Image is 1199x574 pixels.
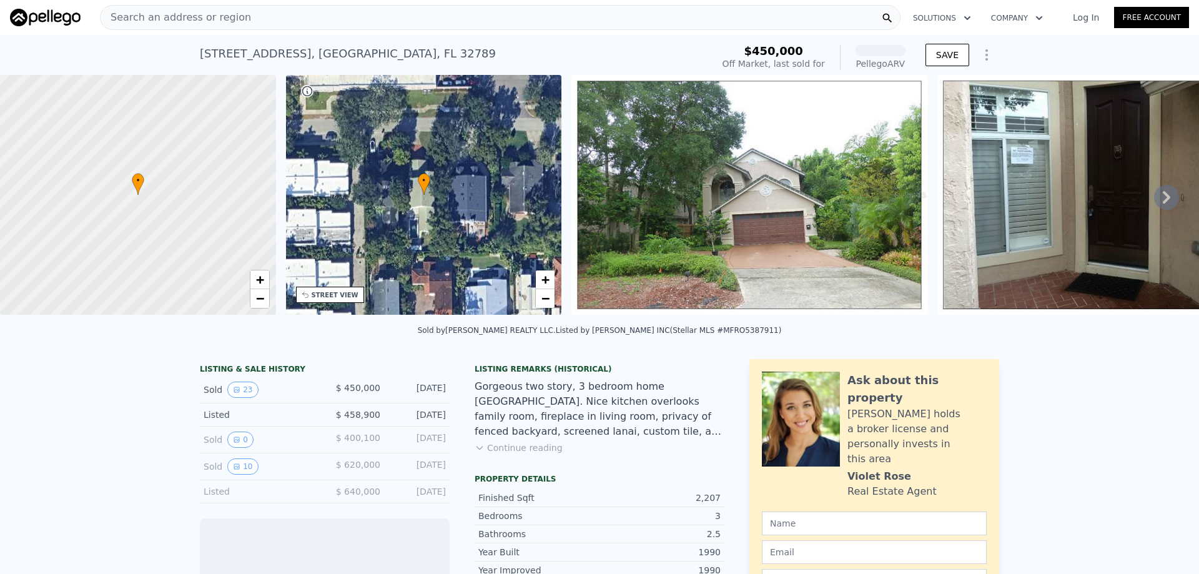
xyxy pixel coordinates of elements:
[390,458,446,475] div: [DATE]
[981,7,1053,29] button: Company
[132,173,144,195] div: •
[204,382,315,398] div: Sold
[556,326,782,335] div: Listed by [PERSON_NAME] INC (Stellar MLS #MFRO5387911)
[478,528,599,540] div: Bathrooms
[255,272,264,287] span: +
[336,460,380,470] span: $ 620,000
[536,289,555,308] a: Zoom out
[541,272,550,287] span: +
[599,510,721,522] div: 3
[336,433,380,443] span: $ 400,100
[571,75,927,315] img: Sale: 46445177 Parcel: 48310876
[475,474,724,484] div: Property details
[475,379,724,439] div: Gorgeous two story, 3 bedroom home [GEOGRAPHIC_DATA]. Nice kitchen overlooks family room, firepla...
[336,410,380,420] span: $ 458,900
[255,290,264,306] span: −
[250,289,269,308] a: Zoom out
[847,484,937,499] div: Real Estate Agent
[847,469,911,484] div: Violet Rose
[336,383,380,393] span: $ 450,000
[390,382,446,398] div: [DATE]
[227,458,258,475] button: View historical data
[390,432,446,448] div: [DATE]
[250,270,269,289] a: Zoom in
[541,290,550,306] span: −
[204,432,315,448] div: Sold
[536,270,555,289] a: Zoom in
[204,458,315,475] div: Sold
[903,7,981,29] button: Solutions
[418,326,556,335] div: Sold by [PERSON_NAME] REALTY LLC .
[856,57,905,70] div: Pellego ARV
[204,408,315,421] div: Listed
[847,407,987,467] div: [PERSON_NAME] holds a broker license and personally invests in this area
[227,382,258,398] button: View historical data
[599,492,721,504] div: 2,207
[723,57,825,70] div: Off Market, last sold for
[974,42,999,67] button: Show Options
[599,546,721,558] div: 1990
[390,485,446,498] div: [DATE]
[478,546,599,558] div: Year Built
[227,432,254,448] button: View historical data
[336,487,380,497] span: $ 640,000
[762,512,987,535] input: Name
[744,44,803,57] span: $450,000
[478,492,599,504] div: Finished Sqft
[418,173,430,195] div: •
[132,175,144,186] span: •
[418,175,430,186] span: •
[478,510,599,522] div: Bedrooms
[475,442,563,454] button: Continue reading
[390,408,446,421] div: [DATE]
[599,528,721,540] div: 2.5
[1114,7,1189,28] a: Free Account
[101,10,251,25] span: Search an address or region
[10,9,81,26] img: Pellego
[312,290,358,300] div: STREET VIEW
[847,372,987,407] div: Ask about this property
[200,45,496,62] div: [STREET_ADDRESS] , [GEOGRAPHIC_DATA] , FL 32789
[762,540,987,564] input: Email
[925,44,969,66] button: SAVE
[475,364,724,374] div: Listing Remarks (Historical)
[200,364,450,377] div: LISTING & SALE HISTORY
[204,485,315,498] div: Listed
[1058,11,1114,24] a: Log In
